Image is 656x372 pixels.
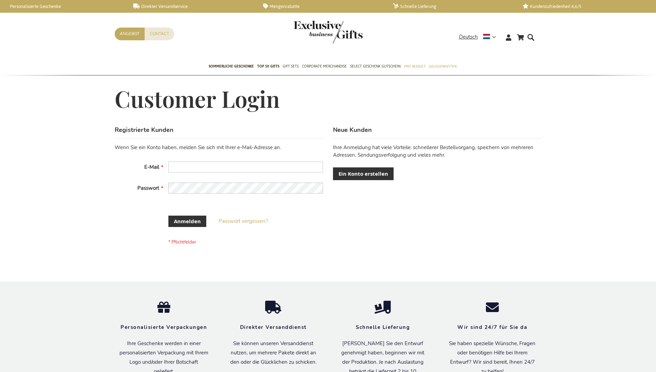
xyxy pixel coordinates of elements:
[219,218,268,225] a: Passwort vergessen?
[133,3,252,9] a: Direkter Versandservice
[121,324,207,331] strong: Personalisierte Verpackungen
[523,3,642,9] a: Kundenzufriedenheit 4,6/5
[302,58,347,75] a: Corporate Merchandise
[350,58,400,75] a: Select Geschenk Gutschein
[257,58,279,75] a: TOP 50 Gifts
[257,63,279,70] span: TOP 50 Gifts
[333,126,372,134] strong: Neue Kunden
[115,126,174,134] strong: Registrierte Kunden
[404,58,425,75] a: Pro Budget
[459,33,478,41] span: Deutsch
[339,170,388,177] span: Ein Konto erstellen
[393,3,512,9] a: Schnelle Lieferung
[333,167,394,180] a: Ein Konto erstellen
[137,185,159,192] span: Passwort
[457,324,527,331] strong: Wir sind 24/7 für Sie da
[240,324,307,331] strong: Direkter Versanddienst
[294,21,363,43] img: Exclusive Business gifts logo
[404,63,425,70] span: Pro Budget
[429,63,456,70] span: Gelegenheiten
[263,3,382,9] a: Mengenrabatte
[115,84,280,113] span: Customer Login
[209,58,254,75] a: Sommerliche geschenke
[144,164,159,170] span: E-Mail
[302,63,347,70] span: Corporate Merchandise
[174,218,201,225] span: Anmelden
[209,63,254,70] span: Sommerliche geschenke
[168,162,323,173] input: E-Mail
[283,58,299,75] a: Gift Sets
[333,144,541,159] p: Ihre Anmeldung hat viele Vorteile: schnellerer Bestellvorgang, speichern von mehreren Adressen, S...
[283,63,299,70] span: Gift Sets
[3,3,122,9] a: Personalisierte Geschenke
[356,324,410,331] strong: Schnelle Lieferung
[294,21,328,43] a: store logo
[115,28,145,40] a: Angebot
[115,144,323,151] div: Wenn Sie ein Konto haben, melden Sie sich mit Ihrer e-Mail-Adresse an.
[429,58,456,75] a: Gelegenheiten
[145,28,174,40] a: Contact
[229,339,318,367] p: Sie können unseren Versanddienst nutzen, um mehrere Pakete direkt an den oder die Glücklichen zu ...
[168,216,206,227] button: Anmelden
[350,63,400,70] span: Select Geschenk Gutschein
